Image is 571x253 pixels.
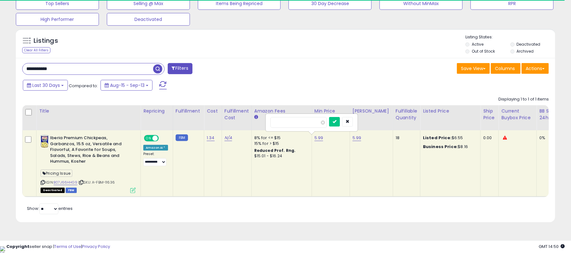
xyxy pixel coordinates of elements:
a: Terms of Use [54,243,81,250]
span: Compared to: [69,83,98,89]
label: Deactivated [517,42,541,47]
div: Min Price [315,108,347,114]
span: All listings that are unavailable for purchase on Amazon for any reason other than out-of-stock [41,188,65,193]
span: Pricing Issue [41,170,72,177]
h5: Listings [34,36,58,45]
span: Show: entries [27,205,73,211]
img: 51jvv+gpySL._SL40_.jpg [41,135,49,148]
b: Listed Price: [423,135,452,141]
button: Actions [522,63,549,74]
label: Out of Stock [472,49,495,54]
div: Cost [207,108,219,114]
span: Aug-15 - Sep-13 [110,82,145,88]
a: N/A [224,135,232,141]
a: 1.34 [207,135,215,141]
div: $15.01 - $16.24 [254,153,307,159]
div: Amazon AI * [143,145,168,151]
a: Privacy Policy [82,243,110,250]
div: Ship Price [483,108,496,121]
button: High Performer [16,13,99,26]
p: Listing States: [465,34,555,40]
span: 2025-10-14 14:50 GMT [539,243,565,250]
div: Listed Price [423,108,478,114]
div: Fulfillable Quantity [396,108,418,121]
div: 0.00 [483,135,494,141]
div: Amazon Fees [254,108,309,114]
div: 15% for > $15 [254,141,307,146]
span: ON [145,136,152,141]
div: 8% for <= $15 [254,135,307,141]
button: Columns [491,63,521,74]
a: 5.99 [315,135,323,141]
div: $6.55 [423,135,476,141]
div: 18 [396,135,415,141]
div: $8.16 [423,144,476,150]
div: Title [39,108,138,114]
div: Displaying 1 to 1 of 1 items [498,96,549,102]
span: OFF [158,136,168,141]
strong: Copyright [6,243,29,250]
div: [PERSON_NAME] [353,108,390,114]
div: ASIN: [41,135,136,192]
div: BB Share 24h. [539,108,562,121]
a: B07J66HHG9 [54,180,77,185]
span: FBM [66,188,77,193]
div: Fulfillment [176,108,201,114]
div: seller snap | | [6,244,110,250]
button: Last 30 Days [23,80,68,91]
label: Active [472,42,483,47]
b: Reduced Prof. Rng. [254,148,296,153]
div: Current Buybox Price [501,108,534,121]
b: Iberia Premium Chickpeas, Garbanzos, 15.5 oz, Versatile and Flavorful, A Favorite for Soups, Sala... [50,135,127,166]
b: Business Price: [423,144,458,150]
div: Preset: [143,152,168,166]
a: 5.99 [353,135,361,141]
div: Repricing [143,108,170,114]
span: Columns [495,65,515,72]
small: FBM [176,134,188,141]
button: Save View [457,63,490,74]
label: Archived [517,49,534,54]
button: Deactivated [107,13,190,26]
small: Amazon Fees. [254,114,258,120]
div: 0% [539,135,560,141]
span: | SKU: A-FBM-11636 [78,180,115,185]
button: Aug-15 - Sep-13 [101,80,152,91]
button: Filters [168,63,192,74]
span: Last 30 Days [32,82,60,88]
div: Fulfillment Cost [224,108,249,121]
div: Clear All Filters [22,47,50,53]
